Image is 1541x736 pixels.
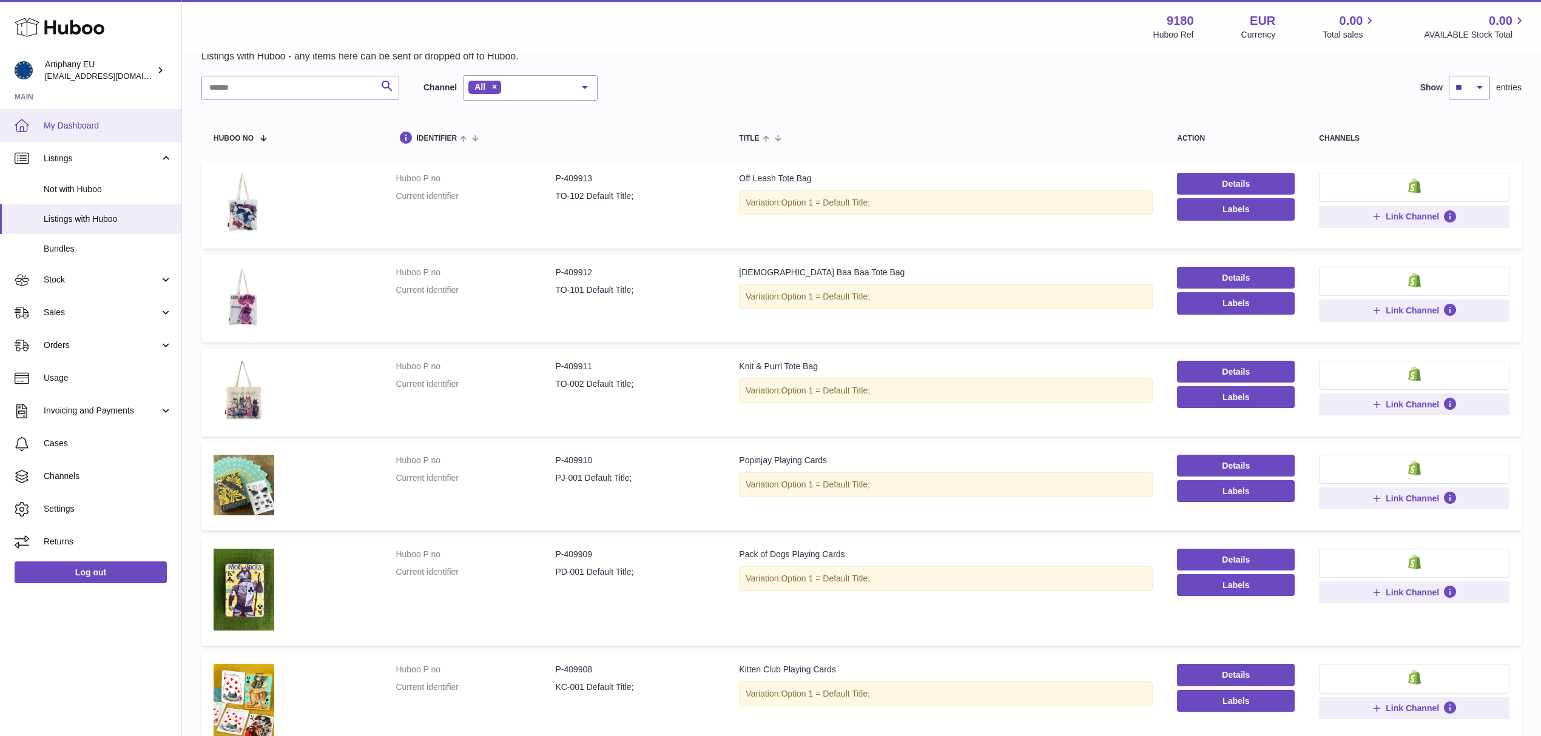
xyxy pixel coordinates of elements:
strong: 9180 [1167,13,1194,29]
dt: Current identifier [396,566,555,578]
img: shopify-small.png [1408,273,1421,287]
button: Labels [1177,386,1295,408]
div: Kitten Club Playing Cards [739,664,1153,675]
img: shopify-small.png [1408,555,1421,569]
dd: PD-001 Default Title; [555,566,715,578]
span: Link Channel [1386,305,1439,316]
button: Labels [1177,480,1295,502]
a: Details [1177,267,1295,289]
img: shopify-small.png [1408,367,1421,381]
img: Pack of Dogs Playing Cards [214,549,274,631]
button: Link Channel [1319,206,1509,227]
dd: P-409910 [555,455,715,466]
img: Off Leash Tote Bag [214,173,274,233]
img: shopify-small.png [1408,461,1421,475]
dt: Current identifier [396,472,555,484]
button: Labels [1177,574,1295,596]
span: Link Channel [1386,399,1439,410]
dt: Current identifier [396,284,555,296]
span: My Dashboard [44,120,172,132]
label: Show [1420,82,1443,93]
dd: P-409908 [555,664,715,675]
span: Stock [44,274,160,286]
div: Variation: [739,284,1153,309]
div: action [1177,135,1295,142]
button: Link Channel [1319,581,1509,603]
span: Listings with Huboo [44,213,172,225]
span: Option 1 = Default Title; [781,689,870,698]
div: Variation: [739,378,1153,403]
div: channels [1319,135,1509,142]
div: [DEMOGRAPHIC_DATA] Baa Baa Tote Bag [739,267,1153,278]
dd: P-409912 [555,267,715,278]
a: Details [1177,664,1295,686]
div: Off Leash Tote Bag [739,173,1153,184]
span: Not with Huboo [44,184,172,195]
span: Listings [44,153,160,164]
span: Option 1 = Default Title; [781,480,870,489]
dt: Current identifier [396,190,555,202]
span: Bundles [44,243,172,255]
span: Usage [44,372,172,384]
dd: PJ-001 Default Title; [555,472,715,484]
dt: Huboo P no [396,267,555,278]
button: Labels [1177,292,1295,314]
div: Variation: [739,566,1153,591]
img: shopify-small.png [1408,670,1421,684]
span: 0.00 [1340,13,1363,29]
a: Details [1177,361,1295,383]
a: 0.00 AVAILABLE Stock Total [1424,13,1526,41]
dd: TO-002 Default Title; [555,378,715,390]
dt: Huboo P no [396,549,555,560]
span: All [474,82,485,92]
a: Log out [15,561,167,583]
span: Option 1 = Default Title; [781,292,870,301]
span: Option 1 = Default Title; [781,386,870,395]
img: Knit & Purrl Tote Bag [214,361,274,421]
span: Invoicing and Payments [44,405,160,417]
img: Popinjay Playing Cards [214,455,274,515]
p: Listings with Huboo - any items here can be sent or dropped off to Huboo. [201,50,519,63]
dt: Huboo P no [396,455,555,466]
img: shopify-small.png [1408,179,1421,193]
dt: Huboo P no [396,664,555,675]
button: Link Channel [1319,487,1509,509]
span: entries [1496,82,1522,93]
dt: Huboo P no [396,361,555,372]
dd: KC-001 Default Title; [555,681,715,693]
span: Option 1 = Default Title; [781,198,870,207]
button: Link Channel [1319,697,1509,719]
span: Cases [44,438,172,449]
span: Option 1 = Default Title; [781,574,870,583]
div: Variation: [739,190,1153,215]
button: Link Channel [1319,393,1509,415]
dt: Current identifier [396,681,555,693]
span: AVAILABLE Stock Total [1424,29,1526,41]
img: internalAdmin-9180@internal.huboo.com [15,61,33,79]
button: Labels [1177,690,1295,712]
label: Channel [423,82,457,93]
span: identifier [416,135,457,142]
span: Link Channel [1386,703,1439,714]
span: Link Channel [1386,587,1439,598]
span: Total sales [1323,29,1377,41]
dt: Huboo P no [396,173,555,184]
span: Link Channel [1386,211,1439,222]
dt: Current identifier [396,378,555,390]
span: Link Channel [1386,493,1439,504]
a: Details [1177,549,1295,570]
dd: P-409909 [555,549,715,560]
span: Sales [44,307,160,318]
dd: TO-101 Default Title; [555,284,715,296]
div: Popinjay Playing Cards [739,455,1153,466]
div: Currency [1241,29,1276,41]
strong: EUR [1250,13,1275,29]
dd: P-409913 [555,173,715,184]
div: Pack of Dogs Playing Cards [739,549,1153,560]
div: Huboo Ref [1153,29,1194,41]
div: Artiphany EU [45,59,154,82]
div: Variation: [739,472,1153,497]
span: Settings [44,503,172,515]
button: Labels [1177,198,1295,220]
span: [EMAIL_ADDRESS][DOMAIN_NAME] [45,71,178,81]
